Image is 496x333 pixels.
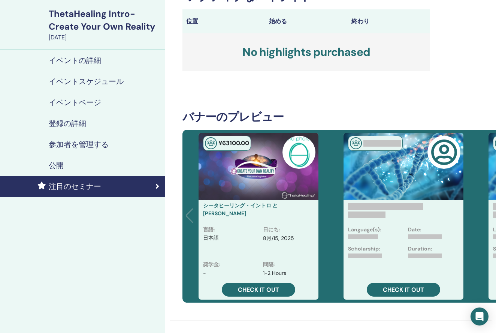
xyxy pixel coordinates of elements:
[182,33,430,71] h3: No highlights purchased
[203,234,219,255] p: 日本語
[203,269,206,277] p: -
[222,283,295,297] a: Check it out
[263,269,286,277] p: 1-2 Hours
[282,136,315,169] img: no-photo.png
[203,261,220,268] p: 奨学金 :
[49,119,86,128] h4: 登録の詳細
[367,283,440,297] a: Check it out
[263,226,280,234] p: 日にち :
[44,7,165,42] a: ThetaHealing Intro- Create Your Own Reality[DATE]
[348,9,430,33] th: 終わり
[383,286,424,294] span: Check it out
[263,261,275,268] p: 間隔 :
[350,137,362,149] img: In-Person Seminar
[265,9,348,33] th: 始める
[408,245,432,253] p: Duration:
[49,161,64,170] h4: 公開
[408,226,421,234] p: Date:
[49,7,161,33] div: ThetaHealing Intro- Create Your Own Reality
[348,226,381,234] p: Language(s):
[49,98,101,107] h4: イベントページ
[49,140,109,149] h4: 参加者を管理する
[431,139,457,165] img: user-circle-regular.svg
[49,77,124,86] h4: イベントスケジュール
[49,33,161,42] div: [DATE]
[49,56,101,65] h4: イベントの詳細
[471,307,489,325] div: Open Intercom Messenger
[203,226,215,234] p: 言語 :
[182,9,265,33] th: 位置
[218,139,249,147] span: ¥ 63100 .00
[238,286,279,294] span: Check it out
[263,234,294,242] p: 8月/15, 2025
[203,202,278,217] a: シータヒーリング・イントロ と [PERSON_NAME]
[348,245,380,253] p: Scholarship:
[49,182,101,191] h4: 注目のセミナー
[205,137,217,149] img: In-Person Seminar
